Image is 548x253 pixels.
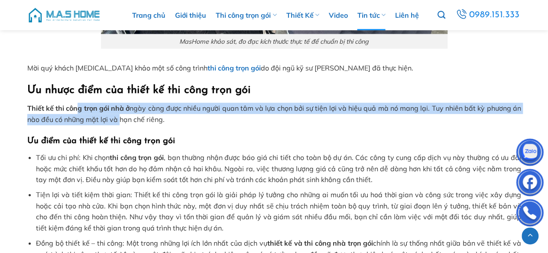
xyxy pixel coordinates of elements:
a: thi công trọn gói [208,64,261,72]
strong: thiết kế và thi công nhà trọn gói [267,239,373,247]
strong: Ưu nhược điểm của thiết kế thi công trọn gói [27,85,251,96]
img: Zalo [517,141,543,167]
a: 0989.151.333 [454,7,521,23]
a: Lên đầu trang [522,227,538,244]
em: MasHome khảo sát, đo đạc kích thước thực tế để chuẩn bị thi công [179,38,369,45]
li: Tối ưu chi phí: Khi chọn , bạn thường nhận được báo giá chi tiết cho toàn bộ dự án. Các công ty c... [36,152,521,186]
img: M.A.S HOME – Tổng Thầu Thiết Kế Và Xây Nhà Trọn Gói [27,2,101,28]
img: Facebook [517,171,543,197]
a: Tìm kiếm [437,6,445,24]
p: ngày càng được nhiều người quan tâm và lựa chọn bởi sự tiện lợi và hiệu quả mà nó mang lại. Tuy n... [27,103,521,125]
li: Tiện lợi và tiết kiệm thời gian: Thiết kế thi công trọn gói là giải pháp lý tưởng cho những ai mu... [36,189,521,234]
img: Phone [517,201,543,227]
strong: Ưu điểm của thiết kế thi công trọn gói [27,137,175,145]
strong: Thiết kế thi công trọn gói nhà ở [27,104,130,112]
p: Mời quý khách [MEDICAL_DATA] khảo một số công trình do đội ngũ kỹ sư [PERSON_NAME] đã thực hiện. [27,63,521,74]
strong: thi công trọn gói [110,153,164,162]
span: 0989.151.333 [469,8,520,22]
